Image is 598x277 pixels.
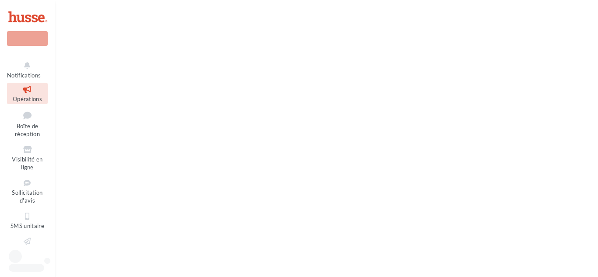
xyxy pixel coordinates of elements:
span: Sollicitation d'avis [12,189,42,204]
a: Sollicitation d'avis [7,176,48,206]
a: Visibilité en ligne [7,143,48,173]
span: Boîte de réception [15,123,40,138]
span: Notifications [7,72,41,79]
a: SMS unitaire [7,210,48,231]
span: SMS unitaire [11,222,44,229]
a: Boîte de réception [7,108,48,140]
span: Visibilité en ligne [12,156,42,171]
span: Campagnes [12,247,43,254]
a: Campagnes [7,235,48,256]
a: Opérations [7,83,48,104]
span: Opérations [13,95,42,102]
div: Nouvelle campagne [7,31,48,46]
